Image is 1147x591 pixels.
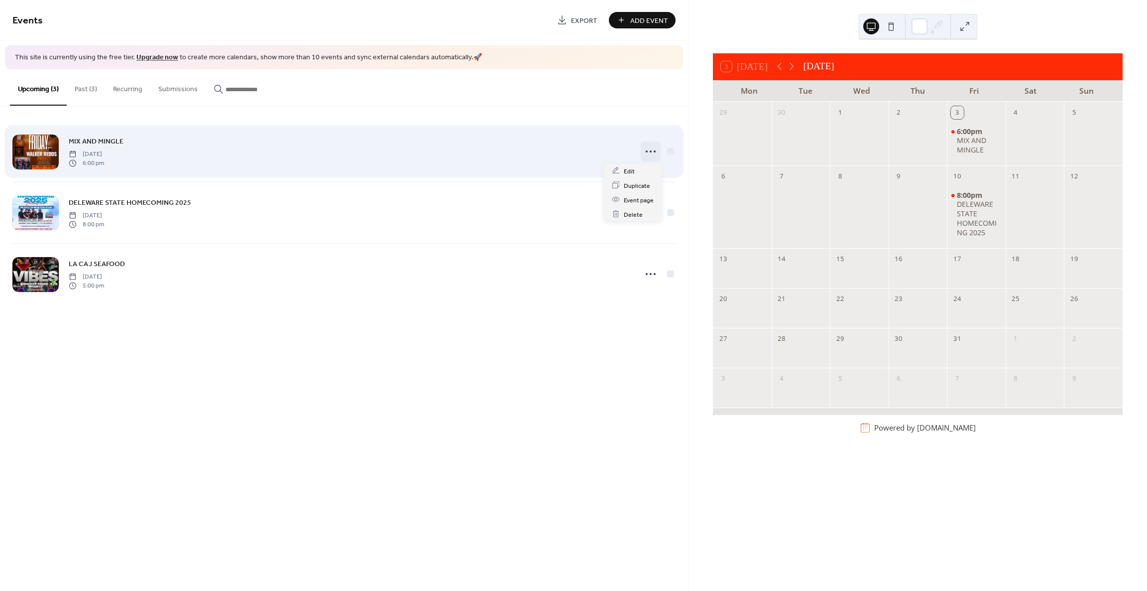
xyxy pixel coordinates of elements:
div: Sun [1058,80,1115,102]
div: Thu [890,80,946,102]
div: DELEWARE STATE HOMECOMING 2025 [947,191,1006,238]
div: 30 [892,332,905,345]
div: DELEWARE STATE HOMECOMING 2025 [957,200,1002,237]
span: This site is currently using the free tier. to create more calendars, show more than 10 events an... [15,53,482,63]
div: 5 [834,372,847,385]
span: Duplicate [624,180,650,191]
span: 8:00 pm [69,220,104,229]
button: Past (3) [67,69,105,105]
div: 2 [1068,332,1081,345]
div: MIX AND MINGLE [947,127,1006,155]
div: 27 [717,332,730,345]
div: 2 [892,106,905,119]
div: 12 [1068,170,1081,183]
span: Edit [624,166,635,176]
div: 1 [1009,332,1022,345]
div: MIX AND MINGLE [957,136,1002,154]
button: Add Event [609,12,676,28]
div: 29 [834,332,847,345]
div: 26 [1068,292,1081,305]
div: 31 [951,332,964,345]
span: 8:00pm [957,191,984,200]
div: 9 [1068,372,1081,385]
a: Upgrade now [136,51,178,64]
span: Delete [624,209,643,220]
div: 24 [951,292,964,305]
div: 21 [775,292,788,305]
div: 22 [834,292,847,305]
span: [DATE] [69,149,104,158]
div: 15 [834,252,847,265]
div: 23 [892,292,905,305]
span: Event page [624,195,654,205]
div: 4 [1009,106,1022,119]
a: Export [550,12,605,28]
span: [DATE] [69,211,104,220]
div: 10 [951,170,964,183]
div: 9 [892,170,905,183]
div: 6 [892,372,905,385]
div: 30 [775,106,788,119]
div: Sat [1002,80,1058,102]
div: 13 [717,252,730,265]
button: Submissions [150,69,206,105]
div: Wed [833,80,890,102]
div: 8 [834,170,847,183]
span: Add Event [630,15,668,26]
div: 29 [717,106,730,119]
span: 5:00 pm [69,282,104,291]
div: 4 [775,372,788,385]
a: [DOMAIN_NAME] [917,423,976,433]
div: 5 [1068,106,1081,119]
div: 17 [951,252,964,265]
button: Recurring [105,69,150,105]
div: 19 [1068,252,1081,265]
div: 8 [1009,372,1022,385]
div: 11 [1009,170,1022,183]
div: Tue [777,80,833,102]
div: 25 [1009,292,1022,305]
div: [DATE] [803,59,834,74]
div: 1 [834,106,847,119]
a: LA CAJ SEAFOOD [69,258,125,270]
div: 28 [775,332,788,345]
span: 6:00 pm [69,159,104,168]
span: 6:00pm [957,127,984,137]
span: Export [571,15,597,26]
div: 18 [1009,252,1022,265]
div: 3 [951,106,964,119]
span: Events [12,11,43,30]
div: 6 [717,170,730,183]
div: 7 [951,372,964,385]
div: Fri [946,80,1002,102]
a: MIX AND MINGLE [69,136,123,147]
div: Mon [721,80,777,102]
div: 14 [775,252,788,265]
button: Upcoming (3) [10,69,67,106]
div: 7 [775,170,788,183]
div: 3 [717,372,730,385]
a: DELEWARE STATE HOMECOMING 2025 [69,197,191,208]
div: 20 [717,292,730,305]
span: [DATE] [69,272,104,281]
div: 16 [892,252,905,265]
span: MIX AND MINGLE [69,136,123,147]
div: Powered by [874,423,976,433]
